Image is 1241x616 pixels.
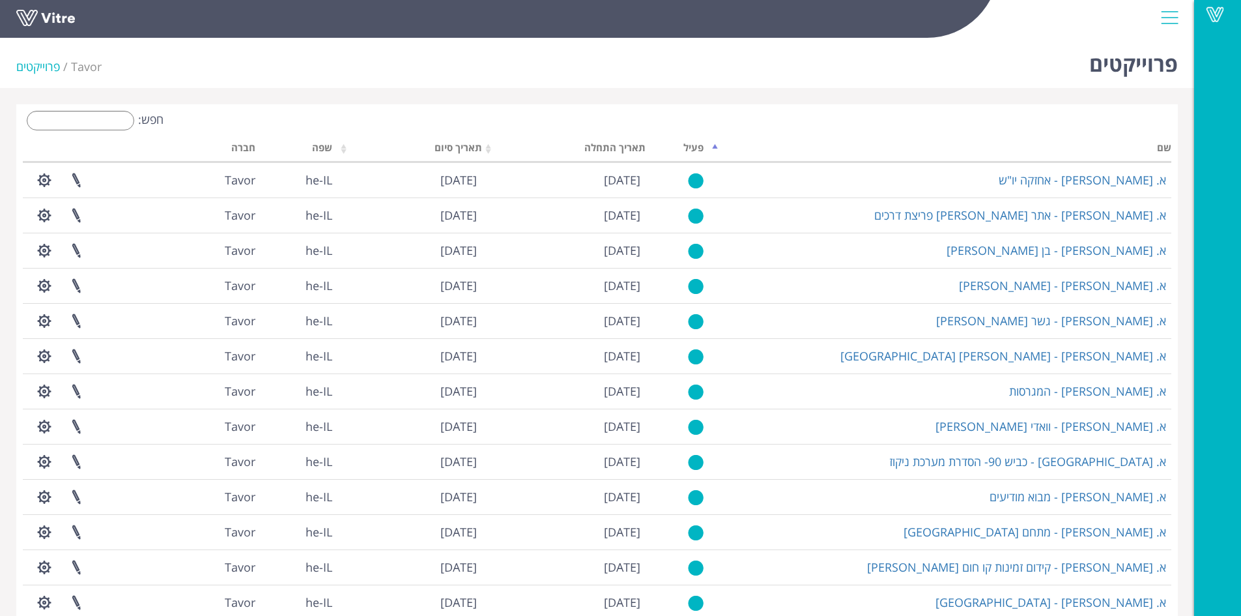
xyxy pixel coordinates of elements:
input: חפש: [27,111,134,130]
td: [DATE] [482,268,646,303]
td: [DATE] [482,479,646,514]
td: [DATE] [337,338,482,374]
td: he-IL [261,550,337,585]
td: [DATE] [337,198,482,233]
td: he-IL [261,338,337,374]
td: [DATE] [337,550,482,585]
img: yes [688,349,704,365]
td: [DATE] [482,338,646,374]
th: תאריך התחלה: activate to sort column ascending [482,138,646,162]
th: פעיל [646,138,709,162]
td: [DATE] [482,233,646,268]
td: [DATE] [482,550,646,585]
a: א. [PERSON_NAME] - קידום זמינות קו חום [PERSON_NAME] [867,559,1166,575]
td: [DATE] [482,198,646,233]
li: פרוייקטים [16,59,71,76]
span: 221 [71,59,102,74]
img: yes [688,419,704,435]
a: א. [PERSON_NAME] - [PERSON_NAME] [GEOGRAPHIC_DATA] [840,348,1166,364]
img: yes [688,490,704,506]
th: תאריך סיום: activate to sort column ascending [337,138,482,162]
h1: פרוייקטים [1089,33,1178,88]
img: yes [688,278,704,295]
span: 221 [225,418,255,434]
td: he-IL [261,162,337,198]
span: 221 [225,242,255,258]
td: he-IL [261,444,337,479]
a: א. [PERSON_NAME] - [PERSON_NAME] [959,278,1166,293]
td: he-IL [261,303,337,338]
td: he-IL [261,268,337,303]
img: yes [688,525,704,541]
td: he-IL [261,198,337,233]
td: [DATE] [337,444,482,479]
th: שפה [261,138,337,162]
td: [DATE] [337,409,482,444]
td: [DATE] [337,268,482,303]
td: he-IL [261,409,337,444]
img: yes [688,314,704,330]
img: yes [688,595,704,611]
th: חברה [177,138,261,162]
span: 221 [225,594,255,610]
td: [DATE] [337,233,482,268]
td: he-IL [261,374,337,409]
td: [DATE] [337,162,482,198]
img: yes [688,384,704,400]
td: [DATE] [482,303,646,338]
a: א. [PERSON_NAME] - אחזקה יו"ש [999,172,1166,188]
a: א. [PERSON_NAME] - [GEOGRAPHIC_DATA] [935,594,1166,610]
td: [DATE] [482,444,646,479]
td: he-IL [261,233,337,268]
label: חפש: [23,111,164,130]
a: א. [GEOGRAPHIC_DATA] - כביש 90- הסדרת מערכת ניקוז [889,454,1166,469]
td: [DATE] [482,374,646,409]
img: yes [688,208,704,224]
a: א. [PERSON_NAME] - בן [PERSON_NAME] [947,242,1166,258]
th: שם: activate to sort column descending [709,138,1171,162]
td: [DATE] [337,479,482,514]
img: yes [688,454,704,471]
span: 221 [225,489,255,505]
span: 221 [225,454,255,469]
img: yes [688,173,704,189]
span: 221 [225,524,255,540]
span: 221 [225,348,255,364]
td: he-IL [261,514,337,550]
a: א. [PERSON_NAME] - וואדי [PERSON_NAME] [935,418,1166,434]
td: [DATE] [337,514,482,550]
span: 221 [225,207,255,223]
span: 221 [225,278,255,293]
span: 221 [225,559,255,575]
a: א. [PERSON_NAME] - מבוא מודיעים [990,489,1166,505]
td: [DATE] [482,514,646,550]
a: א. [PERSON_NAME] - מתחם [GEOGRAPHIC_DATA] [904,524,1166,540]
td: [DATE] [482,409,646,444]
span: 221 [225,172,255,188]
a: א. [PERSON_NAME] - גשר [PERSON_NAME] [936,313,1166,329]
td: [DATE] [337,374,482,409]
td: [DATE] [337,303,482,338]
img: yes [688,560,704,576]
td: he-IL [261,479,337,514]
img: yes [688,243,704,259]
span: 221 [225,313,255,329]
a: א. [PERSON_NAME] - המגרסות [1009,383,1166,399]
span: 221 [225,383,255,399]
td: [DATE] [482,162,646,198]
a: א. [PERSON_NAME] - אתר [PERSON_NAME] פריצת דרכים [874,207,1166,223]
